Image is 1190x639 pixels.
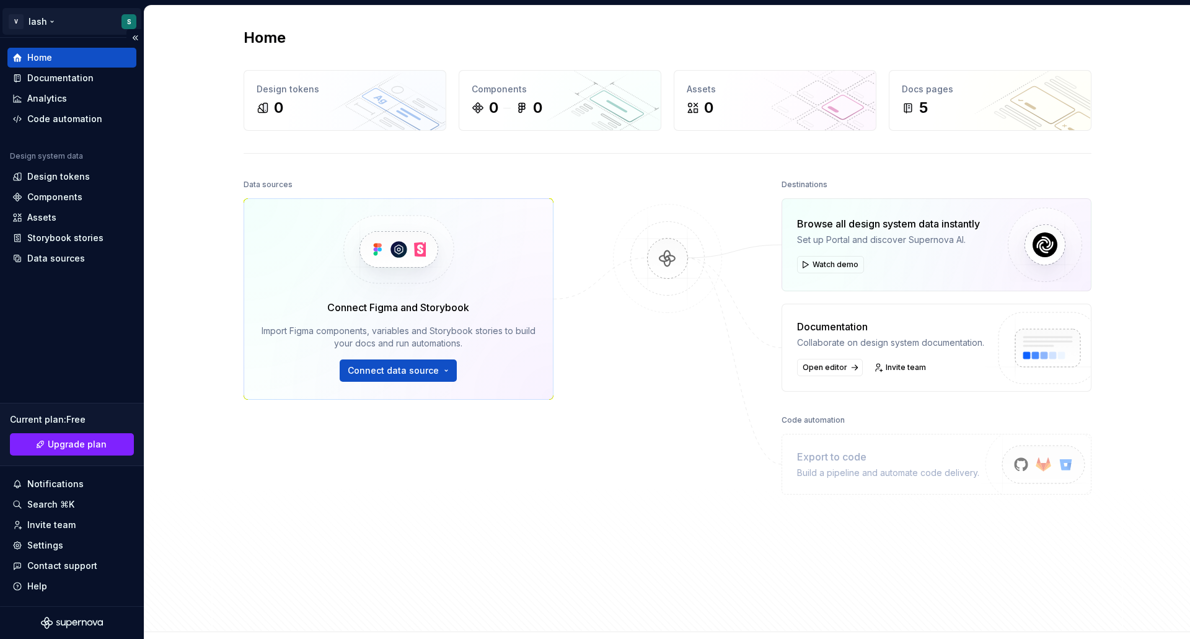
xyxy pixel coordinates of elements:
div: Search ⌘K [27,498,74,511]
div: Destinations [782,176,827,193]
div: Connect Figma and Storybook [327,300,469,315]
a: Components [7,187,136,207]
div: Components [27,191,82,203]
div: Help [27,580,47,593]
a: Docs pages5 [889,70,1091,131]
a: Documentation [7,68,136,88]
a: Invite team [7,515,136,535]
button: Connect data source [340,359,457,382]
a: Upgrade plan [10,433,134,456]
a: Settings [7,535,136,555]
button: Watch demo [797,256,864,273]
div: Storybook stories [27,232,104,244]
div: Notifications [27,478,84,490]
div: Documentation [797,319,984,334]
button: Help [7,576,136,596]
div: S [127,17,131,27]
span: Open editor [803,363,847,372]
span: Connect data source [348,364,439,377]
div: Design system data [10,151,83,161]
div: Data sources [244,176,293,193]
div: Export to code [797,449,979,464]
div: Code automation [27,113,102,125]
div: Assets [27,211,56,224]
div: Home [27,51,52,64]
div: lash [29,15,47,28]
div: Components [472,83,648,95]
div: 0 [489,98,498,118]
button: Contact support [7,556,136,576]
a: Design tokens0 [244,70,446,131]
a: Assets0 [674,70,876,131]
a: Storybook stories [7,228,136,248]
svg: Supernova Logo [41,617,103,629]
div: 0 [274,98,283,118]
button: Search ⌘K [7,495,136,514]
a: Data sources [7,249,136,268]
div: Invite team [27,519,76,531]
button: Collapse sidebar [126,29,144,46]
div: Docs pages [902,83,1078,95]
div: V [9,14,24,29]
div: Current plan : Free [10,413,134,426]
div: Assets [687,83,863,95]
div: Browse all design system data instantly [797,216,980,231]
a: Home [7,48,136,68]
span: Watch demo [813,260,858,270]
button: VlashS [2,8,141,35]
div: Import Figma components, variables and Storybook stories to build your docs and run automations. [262,325,535,350]
span: Invite team [886,363,926,372]
a: Open editor [797,359,863,376]
div: Settings [27,539,63,552]
div: Collaborate on design system documentation. [797,337,984,349]
div: Analytics [27,92,67,105]
div: Documentation [27,72,94,84]
div: Contact support [27,560,97,572]
a: Components00 [459,70,661,131]
span: Upgrade plan [48,438,107,451]
div: Design tokens [257,83,433,95]
a: Assets [7,208,136,227]
div: Set up Portal and discover Supernova AI. [797,234,980,246]
div: 0 [704,98,713,118]
div: Build a pipeline and automate code delivery. [797,467,979,479]
button: Notifications [7,474,136,494]
a: Code automation [7,109,136,129]
div: Data sources [27,252,85,265]
div: Design tokens [27,170,90,183]
a: Design tokens [7,167,136,187]
a: Invite team [870,359,932,376]
div: Code automation [782,412,845,429]
a: Analytics [7,89,136,108]
h2: Home [244,28,286,48]
div: 0 [533,98,542,118]
div: 5 [919,98,928,118]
